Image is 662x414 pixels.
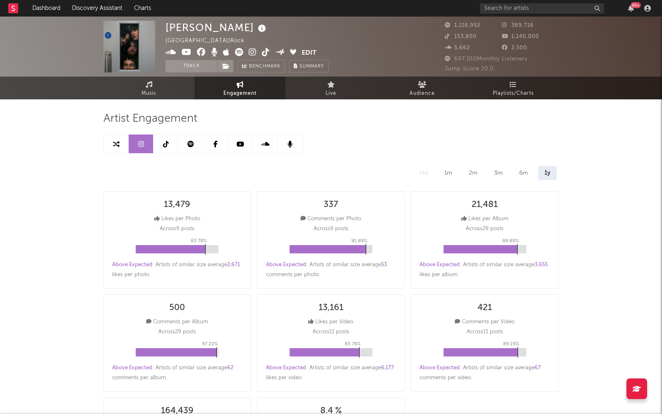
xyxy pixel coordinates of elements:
[438,166,458,180] div: 1m
[538,166,556,180] div: 1y
[165,21,268,34] div: [PERSON_NAME]
[227,365,233,371] span: 62
[300,214,361,224] div: Comments per Photo
[445,34,477,39] span: 153,800
[160,224,194,234] p: Across 9 posts
[146,317,208,327] div: Comments per Album
[324,200,338,210] div: 337
[313,327,349,337] p: Across 11 posts
[227,262,240,267] span: 2,671
[158,327,196,337] p: Across 29 posts
[466,224,504,234] p: Across 29 posts
[266,365,306,371] span: Above Expected
[285,77,377,99] a: Live
[103,114,197,124] span: Artist Engagement
[445,23,480,28] span: 1,116,952
[502,236,519,246] p: 88.89 %
[420,365,460,371] span: Above Expected
[326,89,336,99] span: Live
[488,166,509,180] div: 3m
[535,365,541,371] span: 67
[345,339,361,349] p: 83.78 %
[503,339,519,349] p: 89.19 %
[308,317,353,327] div: Likes per Video
[164,200,190,210] div: 13,479
[266,363,396,383] div: : Artists of similar size average likes per video .
[165,36,254,46] div: [GEOGRAPHIC_DATA] | Rock
[461,214,508,224] div: Likes per Album
[351,236,367,246] p: 91.89 %
[202,339,218,349] p: 97.22 %
[381,365,394,371] span: 6,177
[455,317,515,327] div: Comments per Video
[302,48,317,58] button: Edit
[502,45,527,51] span: 2,500
[502,34,539,39] span: 1,140,000
[237,60,285,72] a: Benchmark
[445,66,494,72] span: Jump Score: 20.0
[314,224,348,234] p: Across 9 posts
[165,60,217,72] button: Track
[410,89,435,99] span: Audience
[112,363,242,383] div: : Artists of similar size average comments per album .
[377,77,468,99] a: Audience
[266,260,396,280] div: : Artists of similar size average comments per photo .
[112,260,242,280] div: : Artists of similar size average likes per photo .
[249,62,281,72] span: Benchmark
[502,23,534,28] span: 389,716
[468,77,559,99] a: Playlists/Charts
[194,77,285,99] a: Engagement
[191,236,207,246] p: 83.78 %
[169,303,185,313] div: 500
[223,89,257,99] span: Engagement
[300,64,324,69] span: Summary
[513,166,534,180] div: 6m
[420,262,460,267] span: Above Expected
[535,262,548,267] span: 3,655
[477,303,492,313] div: 421
[420,363,550,383] div: : Artists of similar size average comments per video .
[463,166,484,180] div: 2m
[103,77,194,99] a: Music
[289,60,329,72] button: Summary
[142,89,157,99] span: Music
[266,262,306,267] span: Above Expected
[493,89,534,99] span: Playlists/Charts
[420,260,550,280] div: : Artists of similar size average likes per album .
[381,262,387,267] span: 53
[413,166,434,180] div: 14d
[319,303,343,313] div: 13,161
[467,327,503,337] p: Across 11 posts
[112,262,152,267] span: Above Expected
[445,56,528,62] span: 697,010 Monthly Listeners
[472,200,498,210] div: 21,481
[480,3,604,14] input: Search for artists
[631,2,641,8] div: 99 +
[445,45,470,51] span: 5,662
[628,5,634,12] button: 99+
[154,214,200,224] div: Likes per Photo
[112,365,152,371] span: Above Expected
